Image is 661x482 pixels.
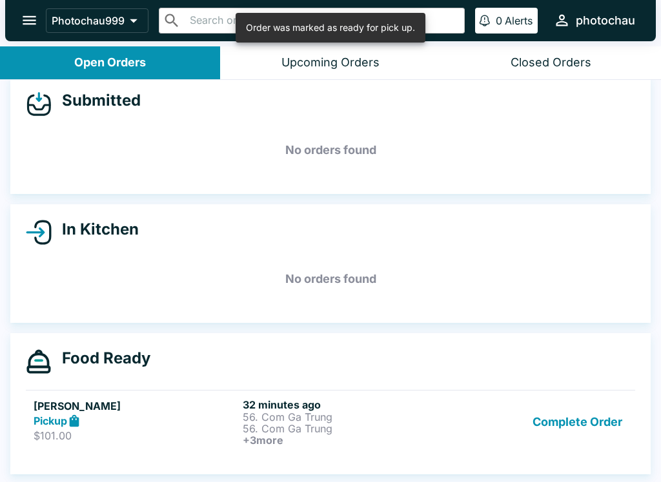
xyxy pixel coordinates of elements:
h4: Submitted [52,91,141,110]
p: Photochau999 [52,14,125,27]
div: photochau [576,13,635,28]
div: Open Orders [74,55,146,70]
button: Complete Order [527,398,627,446]
p: 56. Com Ga Trung [243,411,447,423]
h6: 32 minutes ago [243,398,447,411]
div: Closed Orders [511,55,591,70]
button: open drawer [13,4,46,37]
button: photochau [548,6,640,34]
p: Alerts [505,14,533,27]
strong: Pickup [34,414,67,427]
input: Search orders by name or phone number [186,12,459,30]
h5: No orders found [26,127,635,173]
p: 56. Com Ga Trung [243,423,447,434]
a: [PERSON_NAME]Pickup$101.0032 minutes ago56. Com Ga Trung56. Com Ga Trung+3moreComplete Order [26,390,635,454]
h5: [PERSON_NAME] [34,398,238,414]
div: Order was marked as ready for pick up. [246,17,415,39]
p: 0 [496,14,502,27]
div: Upcoming Orders [281,55,380,70]
h4: In Kitchen [52,220,139,239]
h6: + 3 more [243,434,447,446]
h5: No orders found [26,256,635,302]
button: Photochau999 [46,8,148,33]
h4: Food Ready [52,349,150,368]
p: $101.00 [34,429,238,442]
